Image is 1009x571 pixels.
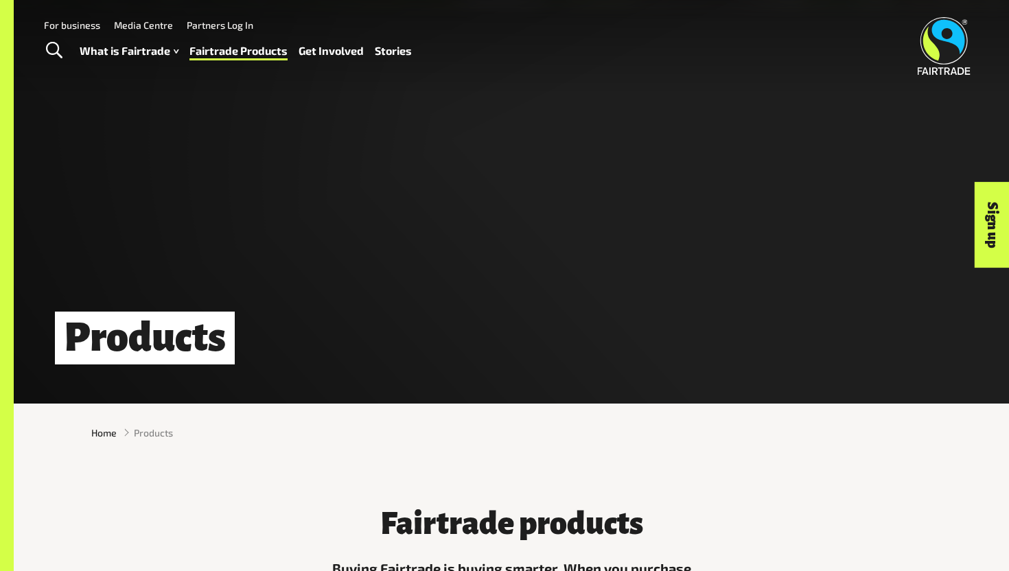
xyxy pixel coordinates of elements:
[80,41,178,61] a: What is Fairtrade
[299,41,364,61] a: Get Involved
[134,426,173,440] span: Products
[305,506,717,541] h3: Fairtrade products
[187,19,253,31] a: Partners Log In
[37,34,71,68] a: Toggle Search
[91,426,117,440] a: Home
[55,312,235,364] h1: Products
[44,19,100,31] a: For business
[189,41,288,61] a: Fairtrade Products
[375,41,412,61] a: Stories
[918,17,971,75] img: Fairtrade Australia New Zealand logo
[114,19,173,31] a: Media Centre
